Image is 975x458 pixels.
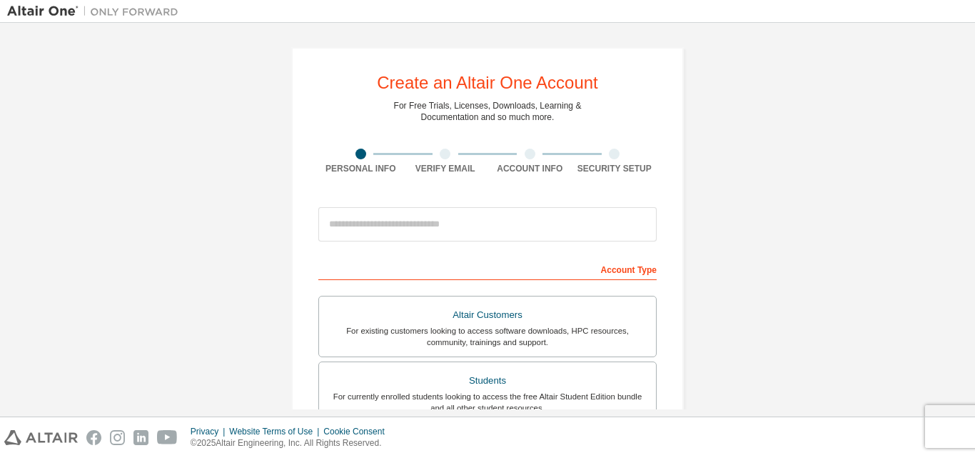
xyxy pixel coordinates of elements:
[487,163,572,174] div: Account Info
[191,426,229,437] div: Privacy
[318,163,403,174] div: Personal Info
[328,325,647,348] div: For existing customers looking to access software downloads, HPC resources, community, trainings ...
[133,430,148,445] img: linkedin.svg
[157,430,178,445] img: youtube.svg
[323,426,393,437] div: Cookie Consent
[394,100,582,123] div: For Free Trials, Licenses, Downloads, Learning & Documentation and so much more.
[318,257,657,280] div: Account Type
[572,163,657,174] div: Security Setup
[328,391,647,414] div: For currently enrolled students looking to access the free Altair Student Edition bundle and all ...
[328,371,647,391] div: Students
[110,430,125,445] img: instagram.svg
[4,430,78,445] img: altair_logo.svg
[191,437,393,449] p: © 2025 Altair Engineering, Inc. All Rights Reserved.
[377,74,598,91] div: Create an Altair One Account
[86,430,101,445] img: facebook.svg
[403,163,488,174] div: Verify Email
[7,4,186,19] img: Altair One
[229,426,323,437] div: Website Terms of Use
[328,305,647,325] div: Altair Customers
